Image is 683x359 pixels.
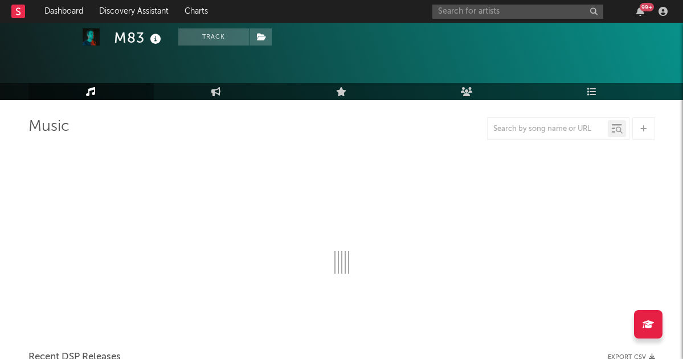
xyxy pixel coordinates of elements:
button: Track [178,28,250,46]
div: 99 + [640,3,654,11]
input: Search for artists [432,5,603,19]
button: 99+ [636,7,644,16]
div: M83 [114,28,164,47]
input: Search by song name or URL [488,125,608,134]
